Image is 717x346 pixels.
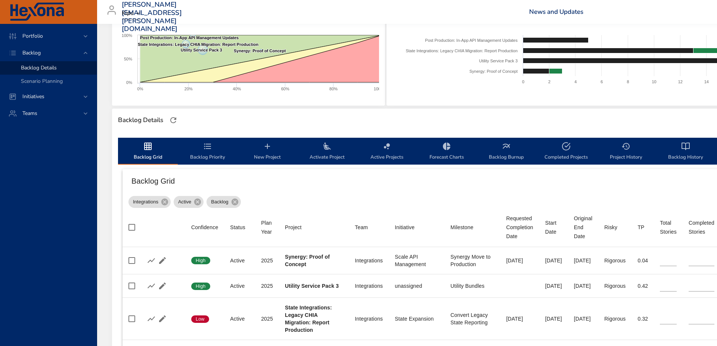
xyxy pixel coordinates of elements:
span: High [191,283,210,290]
text: 14 [704,80,709,84]
div: Total Stories [660,218,677,236]
div: Sort [545,218,562,236]
div: Original End Date [574,214,592,241]
text: 0% [126,80,132,85]
a: News and Updates [529,7,583,16]
div: Active [174,196,204,208]
div: [DATE] [545,282,562,290]
div: unassigned [395,282,438,290]
b: Utility Service Pack 3 [285,283,339,289]
div: Plan Year [261,218,273,236]
div: Integrations [355,315,383,322]
div: Active [230,282,249,290]
span: Initiative [395,223,438,232]
div: Sort [261,218,273,236]
span: New Project [242,142,293,162]
div: Backlog Details [116,114,165,126]
div: 0.32 [637,315,648,322]
div: State Expansion [395,315,438,322]
button: Show Burnup [146,255,157,266]
div: 2025 [261,257,273,264]
span: Project [285,223,343,232]
text: 50% [124,57,132,61]
div: Status [230,223,245,232]
div: [DATE] [506,315,533,322]
text: Post Production: In-App API Management Updates [425,38,518,43]
div: Convert Legacy State Reporting [450,311,494,326]
div: Sort [689,218,714,236]
div: Sort [574,214,592,241]
div: 2025 [261,315,273,322]
div: Sort [285,223,302,232]
div: Risky [604,223,617,232]
button: Refresh Page [168,115,179,126]
div: Milestone [450,223,473,232]
div: Requested Completion Date [506,214,533,241]
span: Backlog [207,198,233,206]
text: State Integrations: Legacy CHIA Migration: Report Production [138,42,258,47]
div: 2025 [261,282,273,290]
b: Synergy: Proof of Concept [285,254,330,267]
span: Active Projects [361,142,412,162]
span: Milestone [450,223,494,232]
span: TP [637,223,648,232]
div: Sort [395,223,415,232]
span: Risky [604,223,626,232]
div: Sort [506,214,533,241]
div: Sort [355,223,368,232]
text: 20% [184,87,193,91]
text: 80% [329,87,338,91]
text: 12 [678,80,683,84]
b: State Integrations: Legacy CHIA Migration: Report Production [285,305,332,333]
button: Show Burnup [146,280,157,292]
text: 60% [281,87,289,91]
div: Sort [660,218,677,236]
span: Backlog Grid [122,142,173,162]
div: Kipu [122,7,143,19]
div: Integrations [355,257,383,264]
button: Show Burnup [146,313,157,324]
div: [DATE] [574,257,592,264]
div: Team [355,223,368,232]
text: 4 [574,80,577,84]
text: 40% [233,87,241,91]
div: 0.04 [637,257,648,264]
div: Sort [637,223,644,232]
text: 0% [137,87,143,91]
span: Backlog Priority [182,142,233,162]
div: Rigorous [604,315,626,322]
text: State Integrations: Legacy CHIA Migration: Report Production [406,49,518,53]
span: Forecast Charts [421,142,472,162]
div: Integrations [355,282,383,290]
div: Rigorous [604,257,626,264]
div: Sort [230,223,245,232]
div: Backlog [207,196,240,208]
span: Completed Stories [689,218,714,236]
div: Rigorous [604,282,626,290]
text: 10 [652,80,656,84]
div: Start Date [545,218,562,236]
div: Active [230,315,249,322]
text: 6 [600,80,603,84]
span: Backlog Burnup [481,142,532,162]
span: Backlog Details [21,64,57,71]
div: Initiative [395,223,415,232]
text: 100% [122,33,132,38]
span: High [191,257,210,264]
div: Project [285,223,302,232]
text: Synergy: Proof of Concept [469,69,518,74]
span: Backlog [16,49,47,56]
span: Scenario Planning [21,78,63,85]
text: Post Production: In-App API Management Updates [140,35,239,40]
span: Initiatives [16,93,50,100]
text: 100% [374,87,384,91]
div: 0.42 [637,282,648,290]
span: Status [230,223,249,232]
div: Sort [450,223,473,232]
span: Activate Project [302,142,353,162]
